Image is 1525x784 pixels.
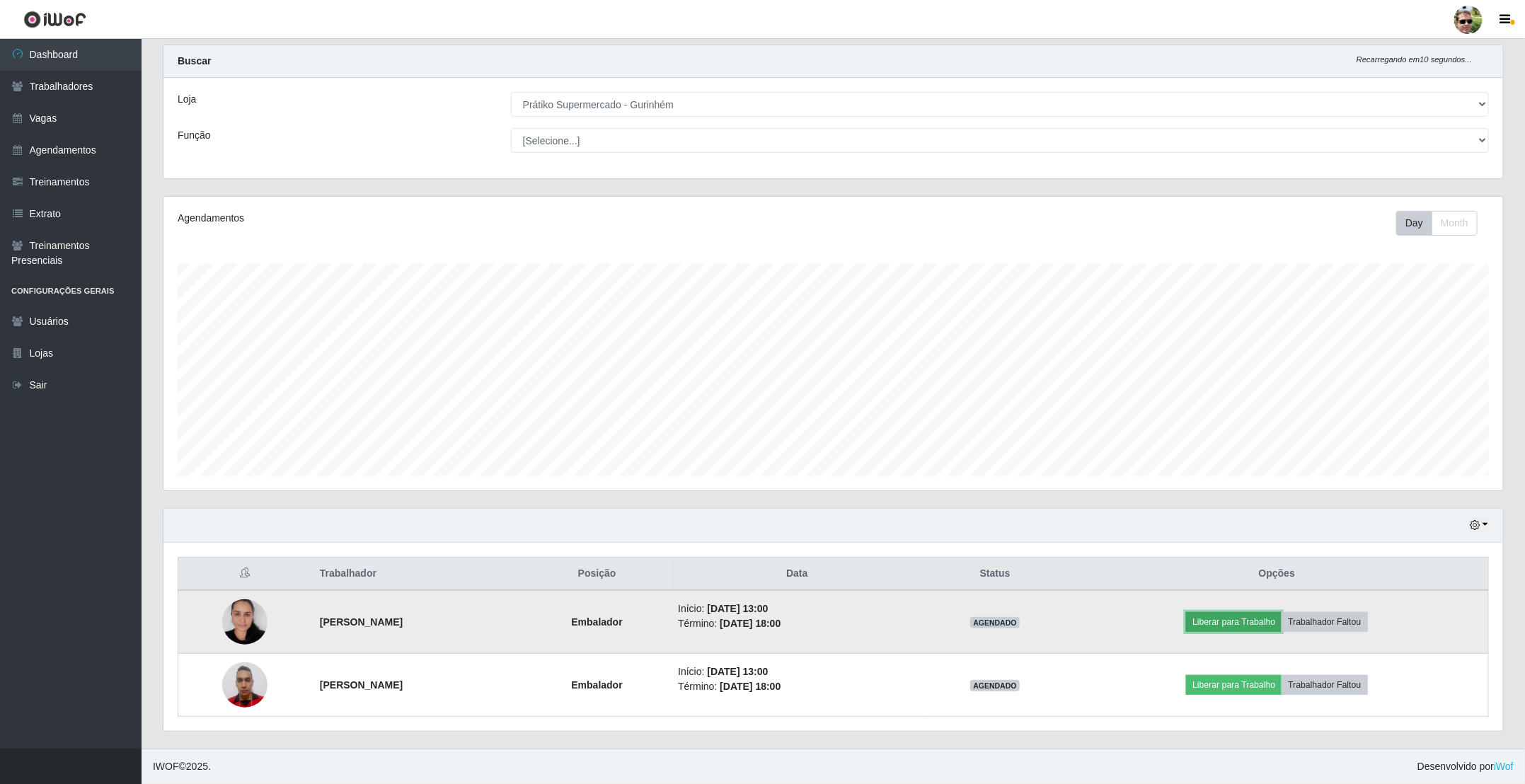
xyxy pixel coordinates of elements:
time: [DATE] 18:00 [720,618,781,629]
li: Término: [678,679,916,694]
button: Liberar para Trabalho [1186,675,1282,695]
th: Trabalhador [311,558,524,591]
img: CoreUI Logo [23,11,86,28]
i: Recarregando em 10 segundos... [1357,55,1472,64]
div: Toolbar with button groups [1396,211,1489,236]
button: Trabalhador Faltou [1282,612,1367,632]
strong: [PERSON_NAME] [320,616,403,628]
label: Função [178,128,211,143]
li: Início: [678,664,916,679]
strong: Embalador [571,616,622,628]
th: Data [669,558,924,591]
span: © 2025 . [153,759,211,774]
th: Posição [524,558,669,591]
th: Opções [1066,558,1489,591]
img: 1747520366813.jpeg [222,655,267,715]
span: AGENDADO [970,617,1020,628]
strong: Buscar [178,55,211,67]
button: Month [1432,211,1478,236]
a: iWof [1494,761,1514,772]
li: Término: [678,616,916,631]
span: IWOF [153,761,179,772]
div: Agendamentos [178,211,712,226]
th: Status [924,558,1065,591]
time: [DATE] 18:00 [720,681,781,692]
strong: Embalador [571,679,622,691]
button: Day [1396,211,1432,236]
li: Início: [678,601,916,616]
time: [DATE] 13:00 [707,603,768,614]
span: Desenvolvido por [1417,759,1514,774]
time: [DATE] 13:00 [707,666,768,677]
button: Trabalhador Faltou [1282,675,1367,695]
strong: [PERSON_NAME] [320,679,403,691]
button: Liberar para Trabalho [1186,612,1282,632]
div: First group [1396,211,1478,236]
span: AGENDADO [970,680,1020,691]
img: 1714754537254.jpeg [222,592,267,652]
label: Loja [178,92,196,107]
